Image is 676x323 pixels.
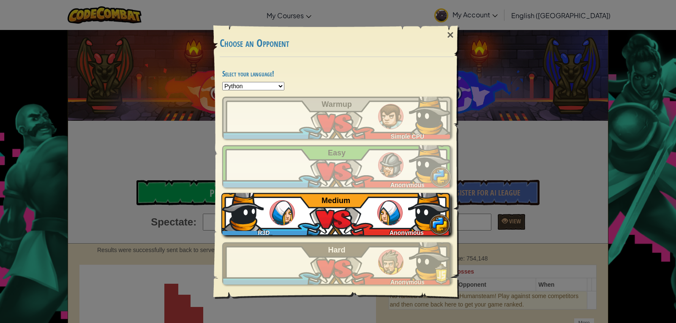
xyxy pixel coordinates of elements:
a: R3D_Anonymous [222,193,451,235]
span: Medium [322,196,350,205]
div: × [441,23,460,47]
span: Easy [328,149,346,157]
img: ydwmskAAAAGSURBVAMA1zIdaJYLXsYAAAAASUVORK5CYII= [408,189,450,231]
span: Simple CPU [391,133,424,140]
img: humans_ladder_easy.png [378,152,403,178]
a: Anonymous [222,145,451,187]
img: humans_ladder_medium.png [270,200,295,225]
span: Anonymous [390,229,424,236]
a: Simple CPU [222,97,451,139]
h3: Choose an Opponent [220,38,454,49]
a: Anonymous [222,242,451,285]
span: Anonymous [390,182,425,188]
img: ydwmskAAAAGSURBVAMA1zIdaJYLXsYAAAAASUVORK5CYII= [409,238,451,280]
span: Hard [328,246,346,254]
img: humans_ladder_medium.png [377,200,403,225]
img: ydwmskAAAAGSURBVAMA1zIdaJYLXsYAAAAASUVORK5CYII= [409,141,451,183]
h4: Select your language! [222,70,451,78]
span: Anonymous [390,279,425,285]
img: humans_ladder_hard.png [378,250,403,275]
img: ydwmskAAAAGSURBVAMA1zIdaJYLXsYAAAAASUVORK5CYII= [221,189,264,231]
span: Warmup [322,100,352,109]
span: R3D_ [258,229,273,236]
img: ydwmskAAAAGSURBVAMA1zIdaJYLXsYAAAAASUVORK5CYII= [409,92,451,135]
img: humans_ladder_tutorial.png [378,104,403,129]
